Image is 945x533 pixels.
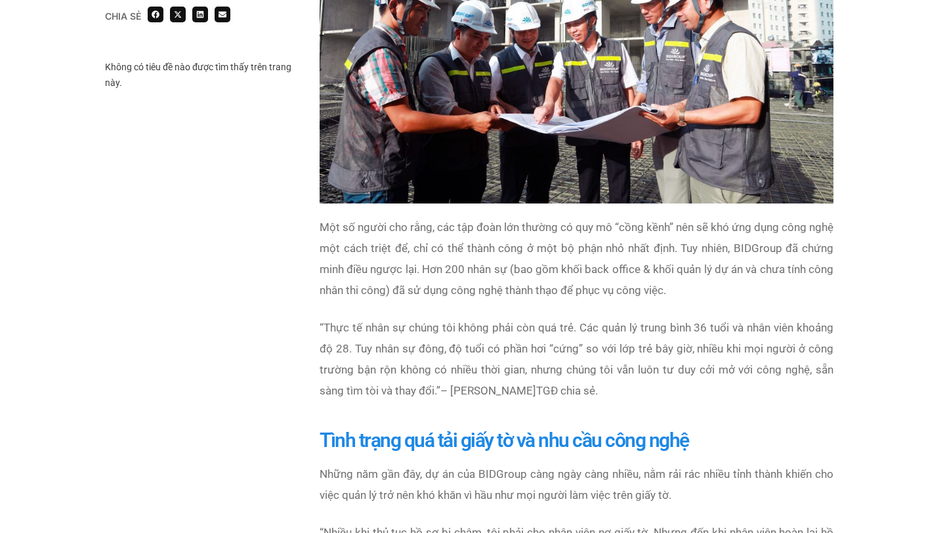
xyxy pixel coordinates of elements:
div: Không có tiêu đề nào được tìm thấy trên trang này. [105,59,300,91]
div: Share on linkedin [192,7,208,22]
p: Những năm gần đây, dự án của BIDGroup càng ngày càng nhiều, nằm rải rác nhiều tỉnh thành khiến ch... [320,463,833,505]
div: Share on x-twitter [170,7,186,22]
p: Một số người cho rằng, các tập đoàn lớn thường có quy mô “cồng kềnh” nên sẽ khó ứng dụng công ngh... [320,217,833,301]
i: Thực tế nhân sự chúng tôi không phải còn quá trẻ. Các quản lý trung bình 36 tuổi và nhân viên kho... [320,321,833,397]
div: Share on email [215,7,230,22]
div: Chia sẻ [105,12,141,21]
h1: Tình trạng quá tải giấy tờ và nhu cầu công nghệ [320,431,833,450]
div: Share on facebook [148,7,163,22]
p: “ – [PERSON_NAME]TGĐ chia sẻ. [320,317,833,401]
